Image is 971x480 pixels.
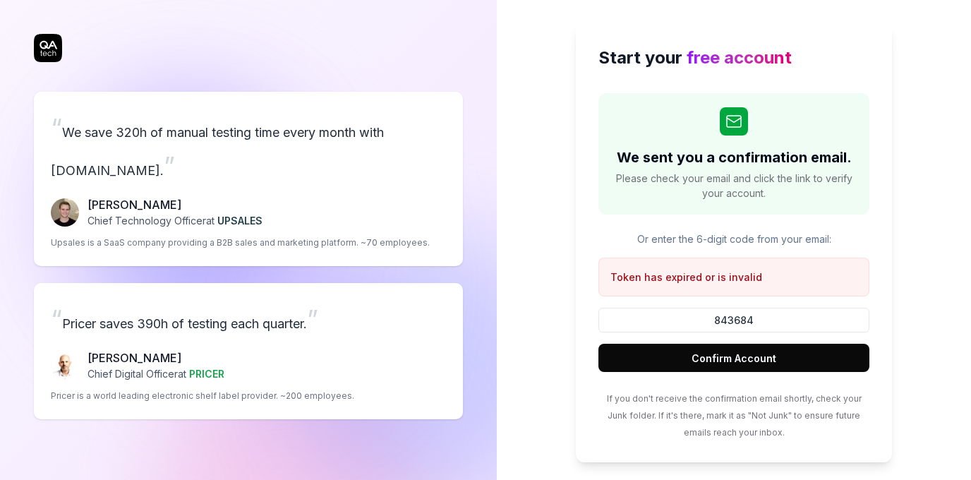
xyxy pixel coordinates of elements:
[51,300,446,338] p: Pricer saves 390h of testing each quarter.
[88,349,224,366] p: [PERSON_NAME]
[51,352,79,380] img: Chris Chalkitis
[88,196,263,213] p: [PERSON_NAME]
[34,283,463,419] a: “Pricer saves 390h of testing each quarter.”Chris Chalkitis[PERSON_NAME]Chief Digital Officerat P...
[613,171,855,200] span: Please check your email and click the link to verify your account.
[307,304,318,335] span: ”
[687,47,792,68] span: free account
[598,232,869,246] p: Or enter the 6-digit code from your email:
[34,92,463,266] a: “We save 320h of manual testing time every month with [DOMAIN_NAME].”Fredrik Seidl[PERSON_NAME]Ch...
[164,150,175,181] span: ”
[51,112,62,143] span: “
[217,215,263,227] span: UPSALES
[88,366,224,381] p: Chief Digital Officer at
[617,147,852,168] h2: We sent you a confirmation email.
[598,344,869,372] button: Confirm Account
[607,393,862,438] span: If you don't receive the confirmation email shortly, check your Junk folder. If it's there, mark ...
[598,45,869,71] h2: Start your
[51,390,354,402] p: Pricer is a world leading electronic shelf label provider. ~200 employees.
[189,368,224,380] span: PRICER
[51,198,79,227] img: Fredrik Seidl
[51,236,430,249] p: Upsales is a SaaS company providing a B2B sales and marketing platform. ~70 employees.
[51,109,446,185] p: We save 320h of manual testing time every month with [DOMAIN_NAME].
[610,270,762,284] p: Token has expired or is invalid
[51,304,62,335] span: “
[88,213,263,228] p: Chief Technology Officer at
